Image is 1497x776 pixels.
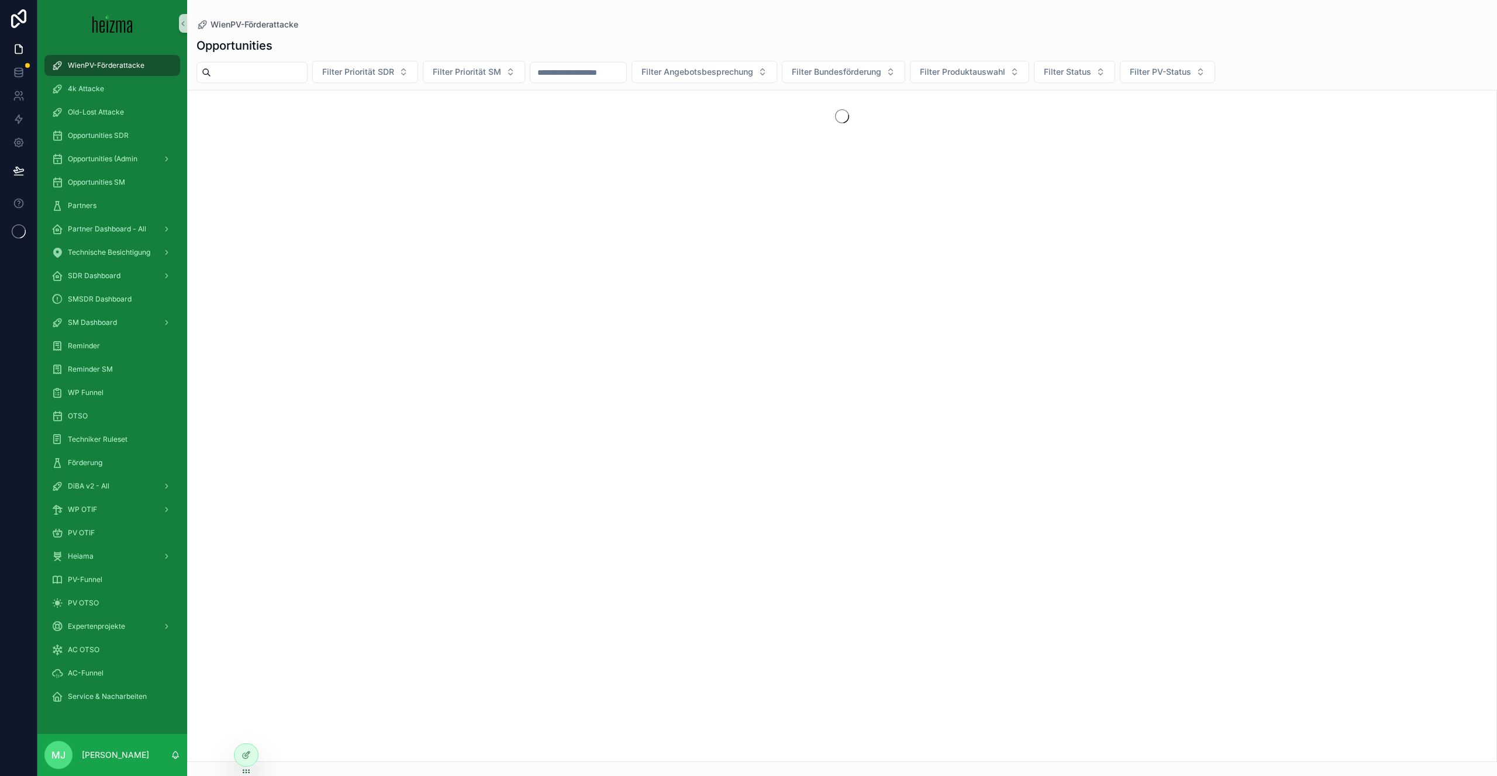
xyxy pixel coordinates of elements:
a: Expertenprojekte [44,616,180,637]
a: OTSO [44,406,180,427]
span: Old-Lost Attacke [68,108,124,117]
a: WP Funnel [44,382,180,403]
button: Select Button [910,61,1029,83]
span: Förderung [68,458,102,467]
span: Filter Produktauswahl [920,66,1005,78]
a: Opportunities SM [44,172,180,193]
a: Reminder [44,335,180,356]
span: PV OTSO [68,598,99,608]
span: WienPV-Förderattacke [68,61,144,70]
button: Select Button [632,61,777,83]
span: Service & Nacharbeiten [68,692,147,701]
span: WienPV-Förderattacke [211,19,298,30]
button: Select Button [312,61,418,83]
span: Partners [68,201,96,210]
a: Service & Nacharbeiten [44,686,180,707]
span: SMSDR Dashboard [68,295,132,304]
span: Techniker Ruleset [68,435,127,444]
a: Reminder SM [44,359,180,380]
a: Partner Dashboard - All [44,219,180,240]
span: AC-Funnel [68,668,104,678]
div: scrollable content [37,47,187,722]
span: Opportunities SDR [68,131,129,140]
span: Expertenprojekte [68,622,125,631]
a: WienPV-Förderattacke [196,19,298,30]
a: SM Dashboard [44,312,180,333]
button: Select Button [1034,61,1115,83]
a: AC-Funnel [44,663,180,684]
span: WP OTIF [68,505,97,514]
span: Filter Angebotsbesprechung [641,66,753,78]
span: WP Funnel [68,388,104,397]
span: SM Dashboard [68,318,117,327]
a: WP OTIF [44,499,180,520]
span: Filter Status [1044,66,1091,78]
a: PV OTIF [44,522,180,543]
a: SMSDR Dashboard [44,289,180,310]
span: Technische Besichtigung [68,248,150,257]
a: Opportunities SDR [44,125,180,146]
h1: Opportunities [196,37,273,54]
a: Old-Lost Attacke [44,102,180,123]
span: Filter PV-Status [1130,66,1191,78]
button: Select Button [423,61,525,83]
a: Partners [44,195,180,216]
a: Techniker Ruleset [44,429,180,450]
span: PV OTIF [68,528,95,538]
button: Select Button [1120,61,1215,83]
a: SDR Dashboard [44,265,180,286]
span: SDR Dashboard [68,271,120,280]
span: MJ [51,748,65,762]
a: AC OTSO [44,639,180,660]
a: 4k Attacke [44,78,180,99]
span: Heiama [68,552,94,561]
span: 4k Attacke [68,84,104,93]
p: [PERSON_NAME] [82,749,149,761]
span: AC OTSO [68,645,99,654]
span: Opportunities (Admin [68,154,137,164]
a: Förderung [44,452,180,473]
span: PV-Funnel [68,575,102,584]
span: OTSO [68,411,88,421]
span: Opportunities SM [68,178,125,187]
button: Select Button [782,61,905,83]
span: Reminder SM [68,365,113,374]
span: Reminder [68,341,100,351]
a: PV-Funnel [44,569,180,590]
span: DiBA v2 - All [68,481,109,491]
a: WienPV-Förderattacke [44,55,180,76]
a: Heiama [44,546,180,567]
img: App logo [92,14,133,33]
a: PV OTSO [44,593,180,614]
span: Filter Priorität SM [433,66,501,78]
span: Filter Bundesförderung [792,66,881,78]
span: Filter Priorität SDR [322,66,394,78]
a: DiBA v2 - All [44,476,180,497]
span: Partner Dashboard - All [68,224,146,234]
a: Technische Besichtigung [44,242,180,263]
a: Opportunities (Admin [44,148,180,169]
